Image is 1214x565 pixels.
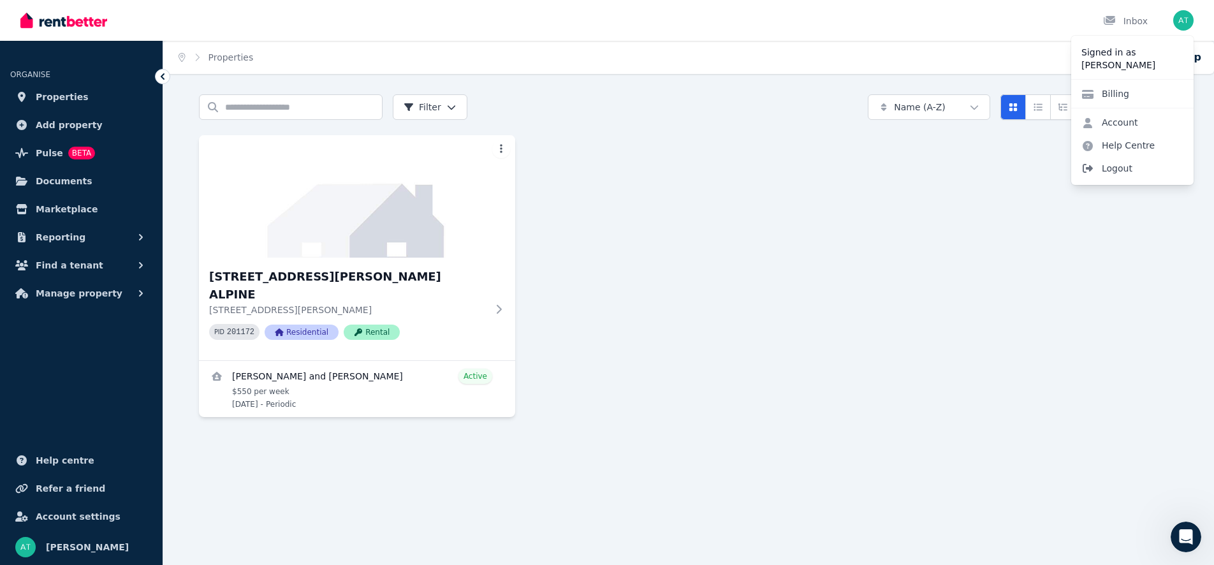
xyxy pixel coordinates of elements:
[227,328,254,337] code: 201172
[894,101,946,114] span: Name (A-Z)
[10,73,209,164] div: Hey there 👋 Welcome to RentBetter!On RentBetter, taking control and managing your property is eas...
[20,100,199,138] div: On RentBetter, taking control and managing your property is easier than ever before.
[36,230,85,245] span: Reporting
[150,402,238,428] button: Something else
[10,281,152,306] button: Manage property
[10,70,50,79] span: ORGANISE
[37,339,238,364] button: I'm a landlord and already have a tenant
[20,81,199,94] div: Hey there 👋 Welcome to RentBetter!
[1071,157,1194,180] span: Logout
[68,147,95,159] span: BETA
[36,453,94,468] span: Help centre
[1025,94,1051,120] button: Compact list view
[10,140,152,166] a: PulseBETA
[209,268,487,304] h3: [STREET_ADDRESS][PERSON_NAME] ALPINE
[199,361,515,417] a: View details for Ethan Cavanagh and Emily Musgrave
[1071,82,1139,105] a: Billing
[36,509,121,524] span: Account settings
[10,253,152,278] button: Find a tenant
[214,328,224,335] small: PID
[1050,94,1076,120] button: Expanded list view
[10,168,152,194] a: Documents
[868,94,990,120] button: Name (A-Z)
[1171,522,1201,552] iframe: Intercom live chat
[404,101,441,114] span: Filter
[10,73,245,192] div: The RentBetter Team says…
[62,16,159,29] p: The team can also help
[20,11,107,30] img: RentBetter
[62,6,168,16] h1: The RentBetter Team
[344,325,400,340] span: Rental
[36,481,105,496] span: Refer a friend
[10,84,152,110] a: Properties
[1081,46,1183,59] p: Signed in as
[1103,15,1148,27] div: Inbox
[68,307,239,332] button: I'm a landlord looking for a tenant
[10,224,152,250] button: Reporting
[199,135,515,258] img: 140 Abington Crescent, GLEN ALPINE
[1071,111,1148,134] a: Account
[1173,10,1194,31] img: Ashley Thomas
[1081,59,1183,71] p: [PERSON_NAME]
[208,52,254,62] a: Properties
[36,173,92,189] span: Documents
[36,145,63,161] span: Pulse
[36,117,103,133] span: Add property
[20,144,199,154] b: What can we help you with [DATE]?
[10,448,152,473] a: Help centre
[10,196,152,222] a: Marketplace
[1000,94,1026,120] button: Card view
[36,89,89,105] span: Properties
[36,202,98,217] span: Marketplace
[8,5,33,29] button: go back
[165,371,238,396] button: I'm a tenant
[46,539,129,555] span: [PERSON_NAME]
[200,5,224,29] button: Home
[15,537,36,557] img: Ashley Thomas
[36,286,122,301] span: Manage property
[492,140,510,158] button: More options
[163,41,268,74] nav: Breadcrumb
[10,112,152,138] a: Add property
[1000,94,1076,120] div: View options
[265,325,339,340] span: Residential
[209,304,487,316] p: [STREET_ADDRESS][PERSON_NAME]
[36,7,57,27] img: Profile image for The RentBetter Team
[36,258,103,273] span: Find a tenant
[1071,134,1165,157] a: Help Centre
[10,476,152,501] a: Refer a friend
[224,5,247,28] div: Close
[10,504,152,529] a: Account settings
[393,94,467,120] button: Filter
[20,166,138,174] div: The RentBetter Team • [DATE]
[199,135,515,360] a: 140 Abington Crescent, GLEN ALPINE[STREET_ADDRESS][PERSON_NAME] ALPINE[STREET_ADDRESS][PERSON_NAM...
[9,371,165,396] button: I'm looking to sell my property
